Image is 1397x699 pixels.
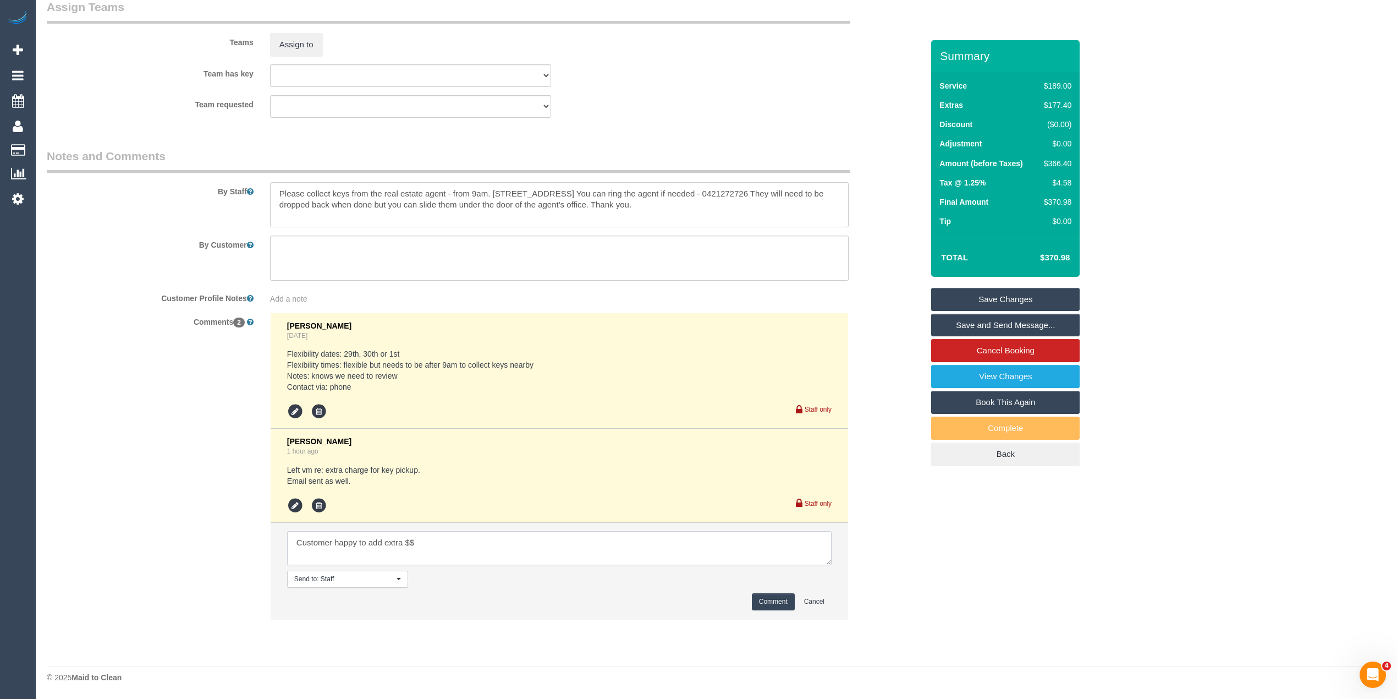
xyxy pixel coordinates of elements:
label: Teams [38,33,262,48]
button: Send to: Staff [287,571,408,588]
label: Adjustment [939,138,982,149]
pre: Left vm re: extra charge for key pickup. Email sent as well. [287,465,832,487]
strong: Maid to Clean [71,673,122,682]
div: © 2025 [47,672,1386,683]
strong: Total [941,253,968,262]
label: Team has key [38,64,262,79]
button: Cancel [797,593,832,610]
a: Back [931,443,1080,466]
small: Staff only [805,406,832,413]
div: $0.00 [1039,138,1071,149]
div: ($0.00) [1039,119,1071,130]
label: Discount [939,119,972,130]
a: Book This Again [931,391,1080,414]
label: Final Amount [939,196,988,207]
a: 1 hour ago [287,447,318,455]
span: Send to: Staff [294,575,394,584]
pre: Flexibility dates: 29th, 30th or 1st Flexibility times: flexible but needs to be after 9am to col... [287,348,832,392]
a: View Changes [931,365,1080,388]
label: Team requested [38,95,262,110]
a: Save Changes [931,288,1080,311]
label: Tip [939,216,951,227]
span: [PERSON_NAME] [287,321,351,330]
button: Assign to [270,33,323,56]
label: By Staff [38,182,262,197]
div: $189.00 [1039,80,1071,91]
div: $366.40 [1039,158,1071,169]
label: Comments [38,313,262,327]
span: 2 [233,318,245,327]
span: [PERSON_NAME] [287,437,351,446]
a: Cancel Booking [931,339,1080,362]
button: Comment [752,593,795,610]
span: 4 [1382,662,1391,670]
label: Service [939,80,967,91]
div: $177.40 [1039,100,1071,111]
label: Extras [939,100,963,111]
h4: $370.98 [1007,253,1070,263]
img: Automaid Logo [7,11,29,26]
div: $4.58 [1039,177,1071,188]
legend: Notes and Comments [47,148,850,173]
a: Save and Send Message... [931,314,1080,337]
label: Tax @ 1.25% [939,177,986,188]
a: [DATE] [287,332,307,340]
label: By Customer [38,236,262,250]
div: $370.98 [1039,196,1071,207]
small: Staff only [805,500,832,507]
label: Amount (before Taxes) [939,158,1022,169]
label: Customer Profile Notes [38,289,262,304]
span: Add a note [270,294,307,303]
iframe: Intercom live chat [1360,662,1386,688]
h3: Summary [940,50,1074,62]
div: $0.00 [1039,216,1071,227]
